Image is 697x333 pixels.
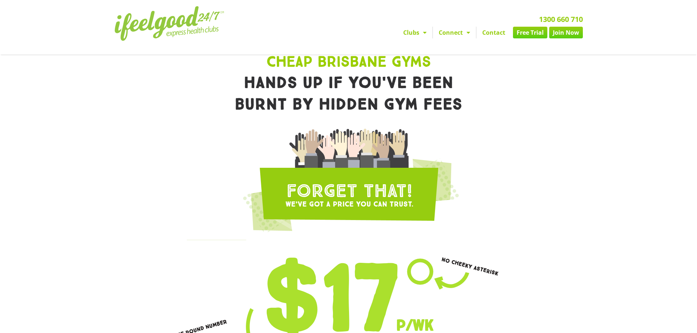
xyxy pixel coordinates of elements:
nav: Menu [281,27,583,38]
img: hands-up [236,76,461,110]
a: Join Now [549,27,583,38]
a: Connect [433,27,476,38]
a: Contact [476,27,511,38]
a: Free Trial [513,27,547,38]
a: 1300 660 710 [539,14,583,24]
a: Clubs [397,27,432,38]
h1: Cheap Brisbane Gyms [140,54,557,69]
